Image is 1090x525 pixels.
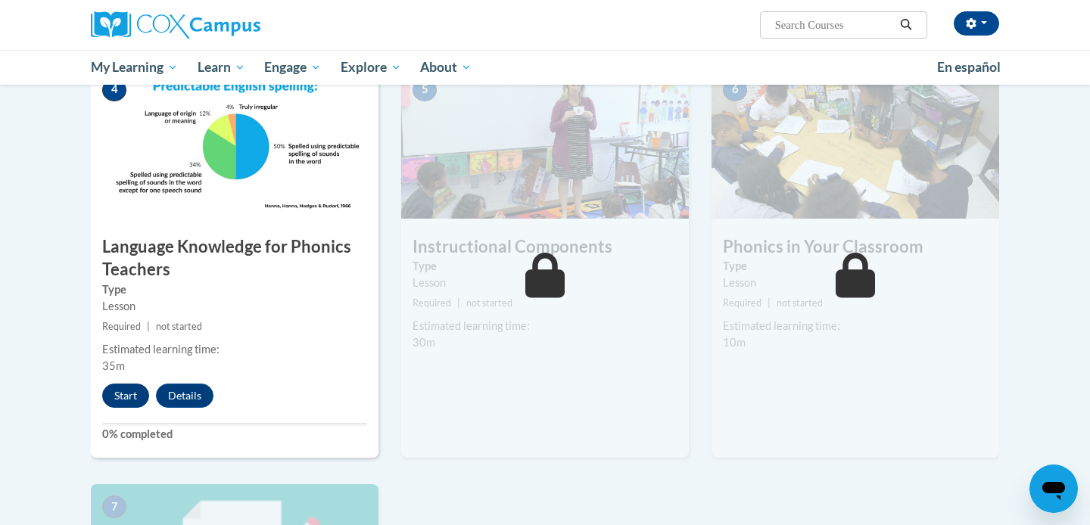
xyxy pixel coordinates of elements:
[102,426,367,443] label: 0% completed
[466,297,512,309] span: not started
[413,336,435,349] span: 30m
[723,258,988,275] label: Type
[91,235,378,282] h3: Language Knowledge for Phonics Teachers
[91,11,378,39] a: Cox Campus
[768,297,771,309] span: |
[413,258,677,275] label: Type
[68,50,1022,85] div: Main menu
[712,67,999,219] img: Course Image
[102,384,149,408] button: Start
[413,275,677,291] div: Lesson
[723,318,988,334] div: Estimated learning time:
[420,58,472,76] span: About
[156,384,213,408] button: Details
[102,79,126,101] span: 4
[457,297,460,309] span: |
[1029,464,1078,513] iframe: Button to launch messaging window
[188,50,255,85] a: Learn
[81,50,188,85] a: My Learning
[954,11,999,36] button: Account Settings
[102,359,125,372] span: 35m
[723,79,747,101] span: 6
[712,235,999,259] h3: Phonics in Your Classroom
[91,58,178,76] span: My Learning
[147,321,150,332] span: |
[413,297,451,309] span: Required
[927,51,1011,83] a: En español
[198,58,245,76] span: Learn
[777,297,823,309] span: not started
[413,79,437,101] span: 5
[774,16,895,34] input: Search Courses
[937,59,1001,75] span: En español
[156,321,202,332] span: not started
[411,50,482,85] a: About
[254,50,331,85] a: Engage
[91,11,260,39] img: Cox Campus
[723,275,988,291] div: Lesson
[102,495,126,518] span: 7
[102,341,367,358] div: Estimated learning time:
[895,16,917,34] button: Search
[264,58,321,76] span: Engage
[102,281,367,298] label: Type
[401,235,689,259] h3: Instructional Components
[413,318,677,334] div: Estimated learning time:
[102,298,367,315] div: Lesson
[723,297,761,309] span: Required
[723,336,746,349] span: 10m
[341,58,401,76] span: Explore
[331,50,411,85] a: Explore
[91,67,378,219] img: Course Image
[401,67,689,219] img: Course Image
[102,321,141,332] span: Required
